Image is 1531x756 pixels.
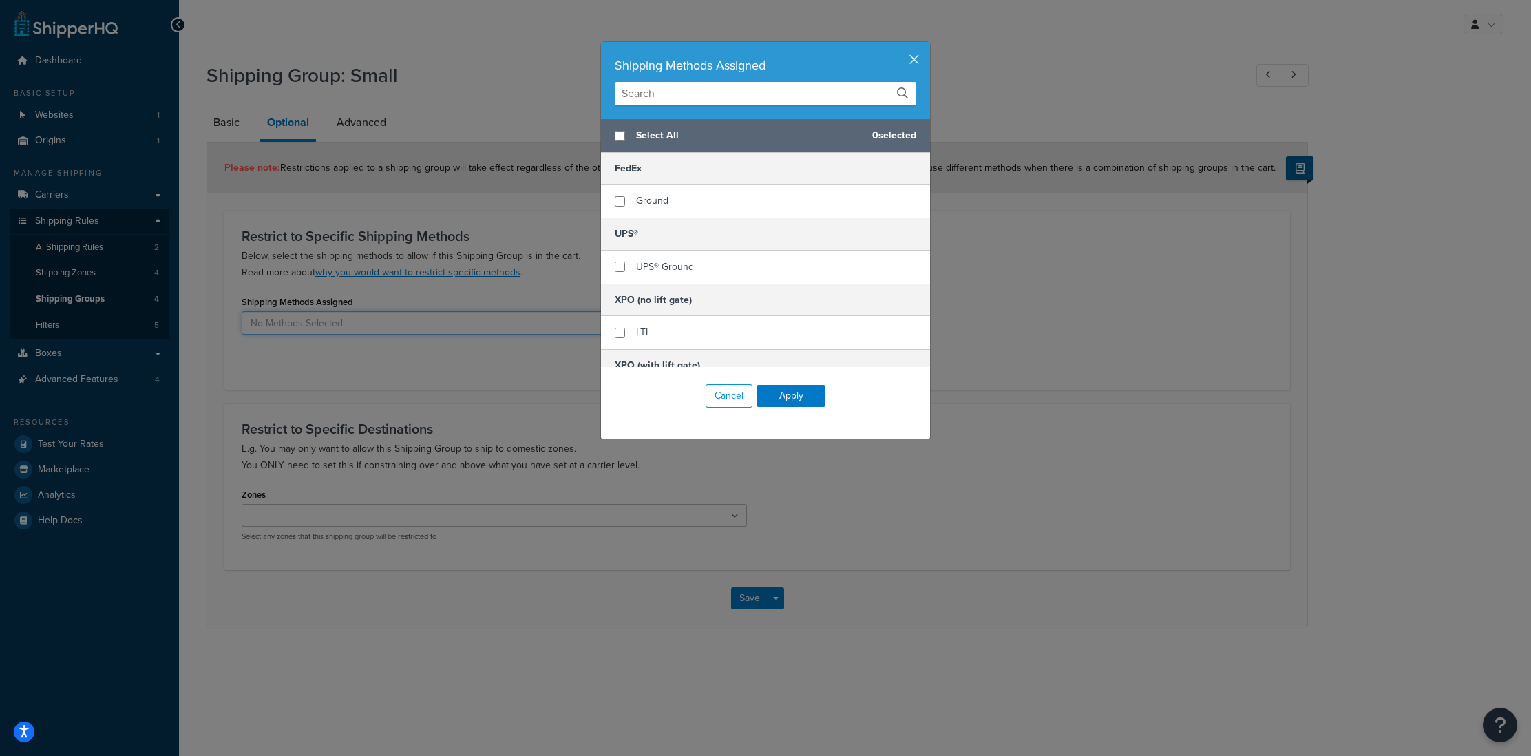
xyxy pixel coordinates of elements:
[601,153,930,185] h5: FedEx
[601,119,930,153] div: 0 selected
[636,126,861,145] span: Select All
[636,325,651,339] span: LTL
[601,284,930,316] h5: XPO (no lift gate)
[615,56,916,75] div: Shipping Methods Assigned
[601,218,930,250] h5: UPS®
[636,260,694,274] span: UPS® Ground
[706,384,752,408] button: Cancel
[601,349,930,381] h5: XPO (with lift gate)
[615,82,916,105] input: Search
[757,385,825,407] button: Apply
[636,193,668,208] span: Ground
